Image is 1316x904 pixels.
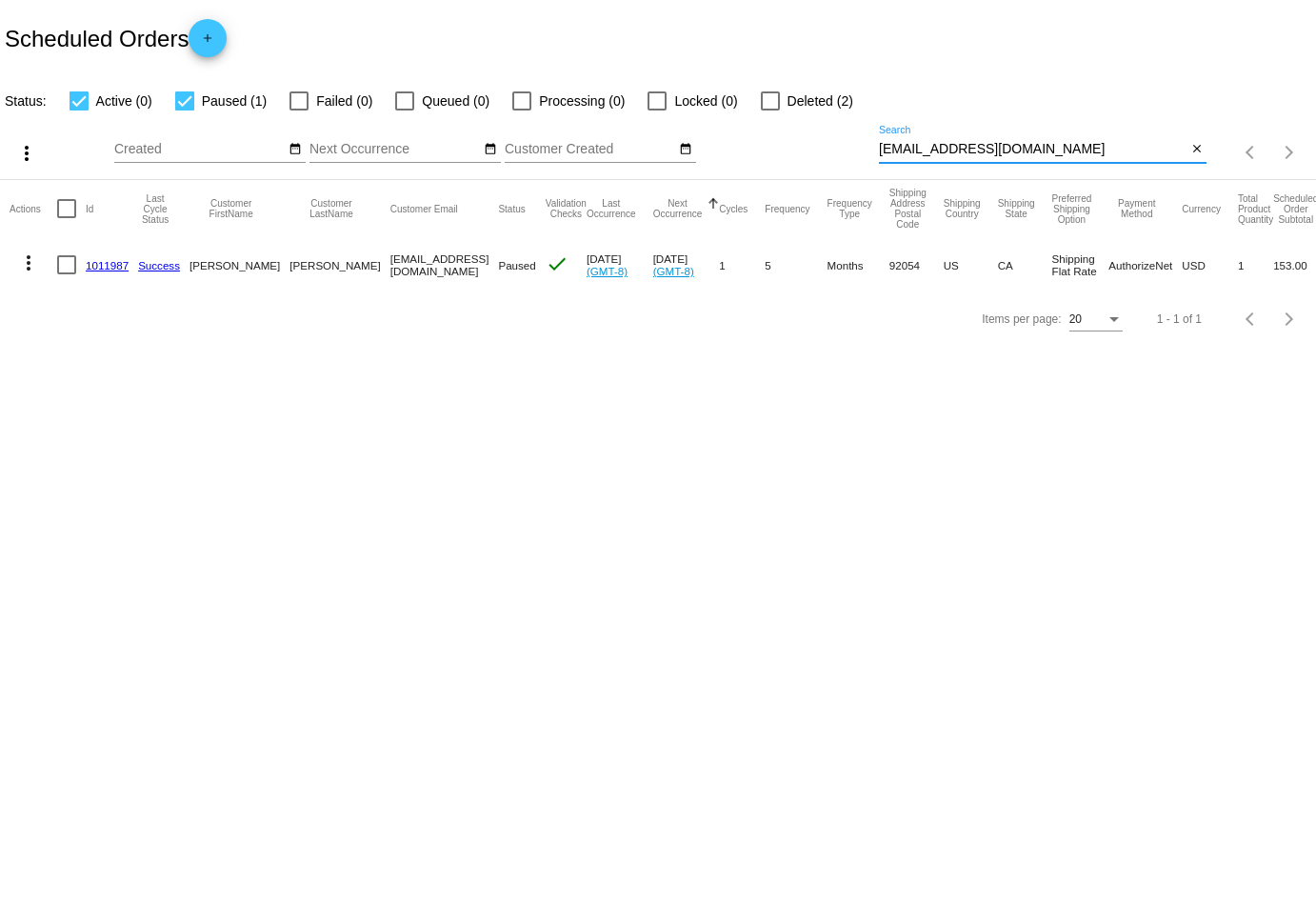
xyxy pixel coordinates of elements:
mat-cell: CA [998,237,1052,292]
mat-cell: USD [1182,237,1238,292]
span: Deleted (2) [788,90,853,112]
mat-icon: close [1190,142,1204,157]
a: (GMT-8) [653,265,694,277]
button: Change sorting for ShippingState [998,198,1035,219]
mat-cell: [DATE] [653,237,720,292]
button: Change sorting for Cycles [719,203,748,214]
div: 1 - 1 of 1 [1157,312,1202,326]
span: Failed (0) [316,90,372,112]
mat-icon: date_range [679,142,692,157]
button: Change sorting for CustomerFirstName [189,198,272,219]
button: Change sorting for LastOccurrenceUtc [587,198,636,219]
button: Change sorting for Frequency [765,203,809,214]
button: Change sorting for PaymentMethod.Type [1108,198,1165,219]
span: Locked (0) [674,90,737,112]
input: Next Occurrence [309,142,481,157]
button: Clear [1186,140,1206,160]
a: 1011987 [86,259,129,271]
mat-cell: [DATE] [587,237,653,292]
mat-cell: 1 [1238,237,1273,292]
button: Change sorting for PreferredShippingOption [1052,193,1092,225]
mat-select: Items per page: [1069,313,1123,327]
a: (GMT-8) [587,265,628,277]
div: Items per page: [982,312,1061,326]
span: Processing (0) [539,90,625,112]
button: Previous page [1232,300,1270,338]
a: Success [138,259,180,271]
mat-cell: US [944,237,998,292]
button: Previous page [1232,133,1270,171]
mat-icon: add [196,31,219,54]
span: 20 [1069,312,1082,326]
button: Change sorting for FrequencyType [827,198,872,219]
mat-cell: 1 [719,237,765,292]
span: Paused [498,259,535,271]
mat-icon: more_vert [17,251,40,274]
button: Change sorting for NextOccurrenceUtc [653,198,703,219]
span: Queued (0) [422,90,489,112]
button: Change sorting for CurrencyIso [1182,203,1221,214]
span: Status: [5,93,47,109]
mat-icon: date_range [289,142,302,157]
input: Customer Created [505,142,676,157]
mat-cell: [PERSON_NAME] [289,237,389,292]
button: Change sorting for Id [86,203,93,214]
button: Change sorting for CustomerEmail [390,203,458,214]
input: Search [879,142,1186,157]
button: Next page [1270,133,1308,171]
span: Active (0) [96,90,152,112]
button: Change sorting for ShippingPostcode [889,188,927,230]
mat-icon: more_vert [15,142,38,165]
mat-icon: check [546,252,568,275]
mat-header-cell: Actions [10,180,57,237]
h2: Scheduled Orders [5,19,227,57]
mat-icon: date_range [484,142,497,157]
mat-cell: AuthorizeNet [1108,237,1182,292]
input: Created [114,142,286,157]
mat-header-cell: Total Product Quantity [1238,180,1273,237]
span: Paused (1) [202,90,267,112]
mat-header-cell: Validation Checks [546,180,587,237]
button: Change sorting for ShippingCountry [944,198,981,219]
mat-cell: 92054 [889,237,944,292]
button: Next page [1270,300,1308,338]
mat-cell: 5 [765,237,827,292]
mat-cell: [PERSON_NAME] [189,237,289,292]
button: Change sorting for LastProcessingCycleId [138,193,172,225]
button: Change sorting for Status [498,203,525,214]
mat-cell: [EMAIL_ADDRESS][DOMAIN_NAME] [390,237,499,292]
button: Change sorting for CustomerLastName [289,198,372,219]
mat-cell: Months [827,237,889,292]
mat-cell: Shipping Flat Rate [1052,237,1109,292]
